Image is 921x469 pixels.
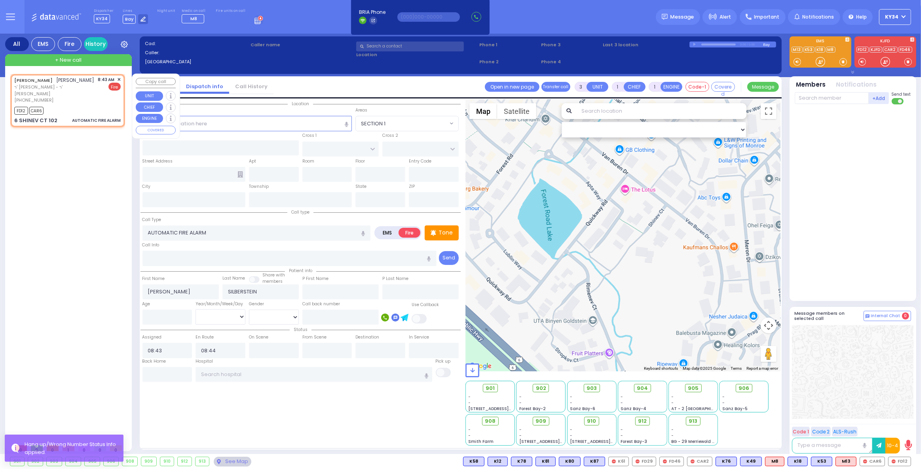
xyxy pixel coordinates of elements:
div: K78 [511,457,532,466]
button: +Add [869,92,889,104]
span: + New call [55,56,82,64]
button: ALS-Rush [832,427,858,437]
span: BG - 29 Merriewold S. [672,439,716,444]
span: - [570,400,572,406]
a: CAR2 [883,47,898,53]
label: Township [249,183,269,190]
img: comment-alt.png [866,314,870,318]
div: BLS [788,457,808,466]
span: - [621,433,623,439]
button: CHIEF [136,102,163,112]
span: - [672,433,674,439]
label: Dispatcher [94,9,114,13]
div: Hang up/Wrong Number Status Info applied. [25,441,118,456]
a: KJFD [870,47,882,53]
div: K18 [788,457,808,466]
div: K61 [608,457,629,466]
a: K18 [815,47,825,53]
span: FD12 [14,107,28,115]
span: SECTION 1 [356,116,447,130]
span: Phone 3 [541,42,600,48]
label: Lines [123,9,148,13]
span: KY34 [94,14,110,23]
div: M8 [765,457,784,466]
button: Members [796,80,826,89]
div: 912 [178,457,192,466]
span: BRIA Phone [359,9,385,16]
div: EMS [31,37,55,51]
label: Entry Code [409,158,431,165]
label: Areas [355,107,367,113]
div: FD12 [888,457,911,466]
label: City [142,183,151,190]
button: Covered [711,82,735,92]
p: Tone [439,229,453,237]
img: red-radio-icon.svg [636,460,640,463]
label: Location [356,51,477,58]
button: Message [747,82,779,92]
div: 909 [141,457,156,466]
span: - [519,427,522,433]
label: Pick up [436,358,451,365]
button: Code 2 [811,427,831,437]
span: - [570,394,572,400]
span: Location [288,101,313,107]
span: KY34 [885,13,899,21]
span: - [519,433,522,439]
span: ✕ [117,76,121,83]
input: Search a contact [356,42,464,51]
div: Bay [763,42,776,47]
a: K53 [803,47,815,53]
label: Medic on call [182,9,207,13]
label: Assigned [142,334,162,340]
span: - [469,433,471,439]
label: Fire units on call [216,9,245,13]
button: Code-1 [686,82,709,92]
label: Call Info [142,242,160,248]
div: CAR6 [860,457,885,466]
div: CAR2 [687,457,712,466]
a: FD46 [898,47,912,53]
button: Notifications [836,80,877,89]
span: [STREET_ADDRESS][PERSON_NAME] [570,439,645,444]
label: Use Callback [412,302,439,308]
button: Drag Pegman onto the map to open Street View [761,346,777,362]
div: Fire [58,37,82,51]
div: K80 [559,457,581,466]
span: Fire [108,83,121,91]
div: K58 [463,457,484,466]
label: State [355,183,367,190]
label: EMS [376,228,399,238]
img: red-radio-icon.svg [892,460,896,463]
button: UNIT [587,82,608,92]
label: Hospital [196,358,213,365]
span: 903 [587,384,597,392]
span: - [469,394,471,400]
span: [STREET_ADDRESS][PERSON_NAME] [519,439,594,444]
div: BLS [559,457,581,466]
label: Call Type [142,217,161,223]
span: - [672,427,674,433]
button: Copy call [136,78,176,85]
div: AUTOMATIC FIRE ALARM [72,117,121,123]
span: Sanz Bay-6 [570,406,595,412]
span: 0 [902,312,909,320]
label: Room [302,158,314,165]
span: Forest Bay-2 [519,406,546,412]
img: Google [467,361,494,371]
div: ALS [836,457,856,466]
button: Show satellite imagery [497,103,536,119]
button: COVERED [136,126,176,134]
a: Open in new page [485,82,539,92]
label: P Last Name [382,276,408,282]
small: Share with [262,272,285,278]
button: Code 1 [792,427,810,437]
div: K81 [536,457,556,466]
span: 910 [587,417,596,425]
label: Night unit [157,9,175,13]
label: Caller name [251,42,353,48]
a: FD12 [856,47,869,53]
span: - [672,400,674,406]
span: - [519,400,522,406]
span: 909 [536,417,546,425]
